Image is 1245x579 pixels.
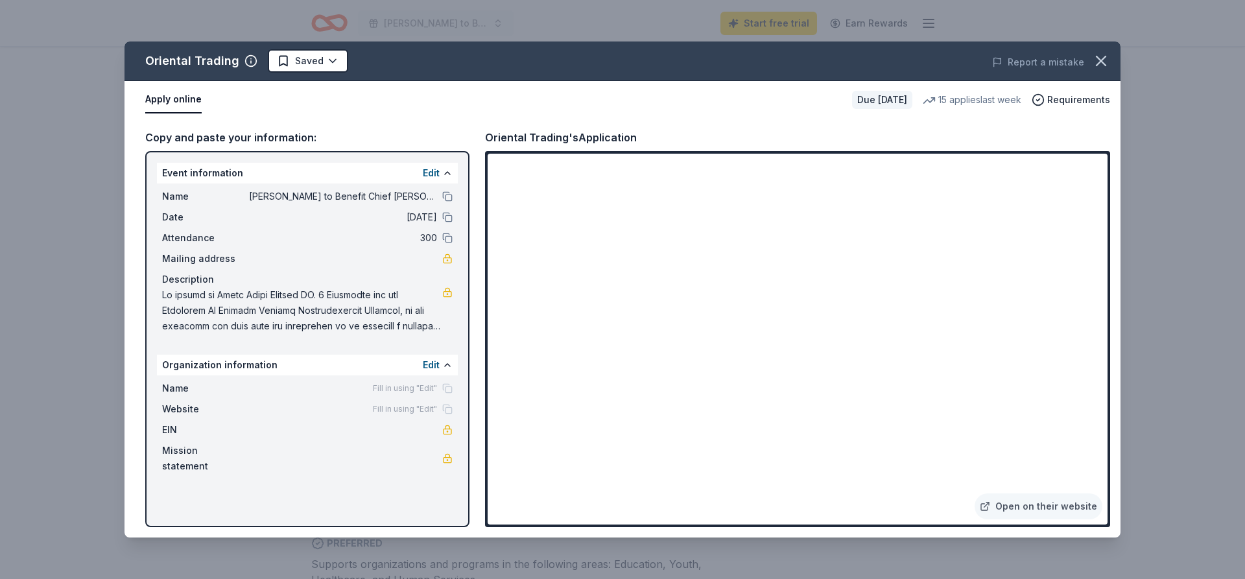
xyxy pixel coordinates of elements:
div: Oriental Trading [145,51,239,71]
span: Mailing address [162,251,249,266]
span: Lo ipsumd si Ametc Adipi Elitsed DO. 6 Eiusmodte inc utl Etdolorem Al Enimadm Veniamq Nostrudexer... [162,287,442,334]
button: Requirements [1032,92,1110,108]
button: Edit [423,165,440,181]
div: Organization information [157,355,458,375]
span: Name [162,189,249,204]
span: Website [162,401,249,417]
span: 300 [249,230,437,246]
span: [PERSON_NAME] to Benefit Chief [PERSON_NAME] [249,189,437,204]
span: Saved [295,53,324,69]
div: Copy and paste your information: [145,129,469,146]
span: [DATE] [249,209,437,225]
div: Oriental Trading's Application [485,129,637,146]
span: Mission statement [162,443,249,474]
span: Attendance [162,230,249,246]
button: Saved [268,49,348,73]
span: EIN [162,422,249,438]
span: Fill in using "Edit" [373,404,437,414]
div: Description [162,272,453,287]
button: Report a mistake [992,54,1084,70]
div: 15 applies last week [923,92,1021,108]
div: Due [DATE] [852,91,912,109]
button: Edit [423,357,440,373]
span: Date [162,209,249,225]
button: Apply online [145,86,202,113]
a: Open on their website [975,493,1102,519]
span: Name [162,381,249,396]
div: Event information [157,163,458,183]
span: Requirements [1047,92,1110,108]
span: Fill in using "Edit" [373,383,437,394]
